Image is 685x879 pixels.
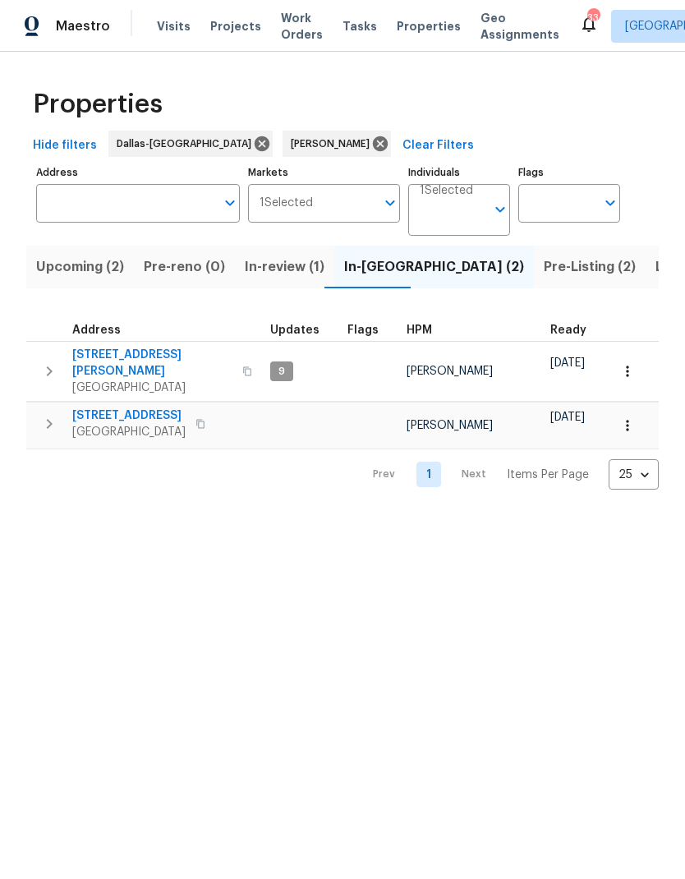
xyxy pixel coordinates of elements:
span: 9 [272,365,292,379]
span: Geo Assignments [480,10,559,43]
span: Dallas-[GEOGRAPHIC_DATA] [117,136,258,152]
span: [GEOGRAPHIC_DATA] [72,424,186,440]
span: Tasks [342,21,377,32]
span: [STREET_ADDRESS][PERSON_NAME] [72,347,232,380]
button: Open [599,191,622,214]
nav: Pagination Navigation [357,459,659,490]
span: [DATE] [550,357,585,369]
label: Address [36,168,240,177]
span: Pre-Listing (2) [544,255,636,278]
span: Projects [210,18,261,35]
div: Dallas-[GEOGRAPHIC_DATA] [108,131,273,157]
div: Earliest renovation start date (first business day after COE or Checkout) [550,324,601,336]
button: Clear Filters [396,131,480,161]
p: Items Per Page [507,467,589,483]
label: Flags [518,168,620,177]
span: Pre-reno (0) [144,255,225,278]
span: Visits [157,18,191,35]
label: Individuals [408,168,510,177]
span: 1 Selected [260,196,313,210]
a: Goto page 1 [416,462,441,487]
span: Work Orders [281,10,323,43]
div: 25 [609,453,659,496]
span: [PERSON_NAME] [291,136,376,152]
button: Hide filters [26,131,103,161]
span: Updates [270,324,320,336]
span: Address [72,324,121,336]
label: Markets [248,168,401,177]
span: [GEOGRAPHIC_DATA] [72,380,232,396]
button: Open [218,191,241,214]
span: Hide filters [33,136,97,156]
span: [STREET_ADDRESS] [72,407,186,424]
div: 33 [587,10,599,26]
span: Maestro [56,18,110,35]
span: Properties [33,96,163,113]
span: Clear Filters [402,136,474,156]
span: In-[GEOGRAPHIC_DATA] (2) [344,255,524,278]
span: 1 Selected [420,184,473,198]
span: [DATE] [550,412,585,423]
span: [PERSON_NAME] [407,366,493,377]
span: Upcoming (2) [36,255,124,278]
span: Properties [397,18,461,35]
span: Flags [347,324,379,336]
span: HPM [407,324,432,336]
div: [PERSON_NAME] [283,131,391,157]
span: In-review (1) [245,255,324,278]
span: Ready [550,324,586,336]
button: Open [489,198,512,221]
button: Open [379,191,402,214]
span: [PERSON_NAME] [407,420,493,431]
